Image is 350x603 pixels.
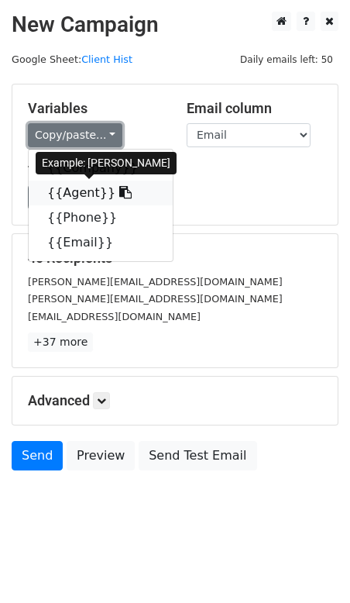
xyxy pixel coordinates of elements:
[36,152,177,174] div: Example: [PERSON_NAME]
[187,100,322,117] h5: Email column
[139,441,256,470] a: Send Test Email
[12,12,338,38] h2: New Campaign
[67,441,135,470] a: Preview
[28,333,93,352] a: +37 more
[81,53,132,65] a: Client Hist
[29,205,173,230] a: {{Phone}}
[28,100,163,117] h5: Variables
[29,181,173,205] a: {{Agent}}
[12,441,63,470] a: Send
[29,230,173,255] a: {{Email}}
[28,311,201,322] small: [EMAIL_ADDRESS][DOMAIN_NAME]
[28,293,283,305] small: [PERSON_NAME][EMAIL_ADDRESS][DOMAIN_NAME]
[28,392,322,409] h5: Advanced
[28,250,322,267] h5: 40 Recipients
[235,53,338,65] a: Daily emails left: 50
[273,529,350,603] iframe: Chat Widget
[235,51,338,68] span: Daily emails left: 50
[12,53,132,65] small: Google Sheet:
[28,276,283,288] small: [PERSON_NAME][EMAIL_ADDRESS][DOMAIN_NAME]
[29,156,173,181] a: {{Company}}
[28,123,122,147] a: Copy/paste...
